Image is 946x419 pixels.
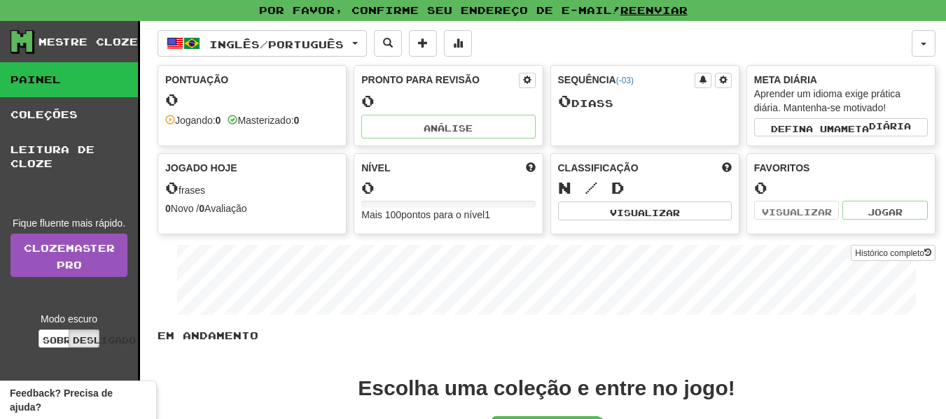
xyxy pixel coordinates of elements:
font: meta [841,124,869,134]
font: Em andamento [158,329,258,341]
font: Escolha uma coleção e entre no jogo! [358,376,735,399]
font: s [605,97,613,109]
button: Análise [361,115,535,139]
font: 0 [361,91,375,111]
font: Novo / [171,203,199,214]
font: Por favor, confirme seu endereço de e-mail! [259,4,620,16]
button: Defina umametadiária [754,118,928,136]
font: Aprender um idioma exige prática diária. Mantenha-se motivado! [754,88,900,113]
font: Pronto para revisão [361,74,480,85]
span: Abrir widget de feedback [10,386,146,414]
button: Visualizar [754,201,840,219]
font: Masterizado: [237,115,293,126]
font: pontos para o nível [401,209,485,220]
font: / [260,38,268,50]
font: Feedback? Precisa de ajuda? [10,388,113,413]
font: Sobre [43,335,78,345]
font: frases [179,185,205,196]
button: Inglês/Português [158,30,367,57]
button: Jogar [842,201,928,219]
font: Modo escuro [41,313,97,325]
button: Mais estatísticas [444,30,472,57]
a: -03 [619,76,631,85]
font: 0 [558,91,571,111]
button: Adicionar frase à coleção [409,30,437,57]
font: 0 [165,203,171,214]
span: Marque mais pontos para subir de nível [526,161,536,175]
font: Inglês [209,38,260,50]
font: diária [869,121,911,131]
span: Esta semana em pontos, UTC [722,161,732,175]
font: Leitura de Cloze [11,143,95,169]
button: Desligado [69,329,99,348]
button: Visualizar [558,201,732,220]
a: Reenviar [620,4,688,16]
font: Avaliação [204,203,246,214]
font: N / D [558,178,625,197]
font: Classificação [558,162,639,173]
font: Defina uma [771,124,841,134]
font: Nível [361,162,390,173]
font: Fique fluente mais rápido. [13,218,125,229]
button: Sobre [39,329,69,348]
font: 0 [216,115,221,126]
font: Visualizar [762,207,832,217]
font: Meta diária [754,74,817,85]
a: ( [616,76,619,85]
font: Português [268,38,344,50]
font: Jogando: [175,115,216,126]
font: Pontuação [165,74,228,85]
font: 0 [361,178,375,197]
font: Jogado hoje [165,162,237,173]
font: 0 [294,115,300,126]
a: ClozemasterPro [11,234,127,277]
font: Histórico completo [855,248,924,258]
font: Análise [424,123,473,133]
font: 0 [165,178,179,197]
font: 0 [199,203,204,214]
font: Clozemaster [24,242,115,254]
font: Visualizar [610,208,680,218]
font: 0 [165,90,179,109]
button: Frases de pesquisa [374,30,402,57]
font: Mais 100 [361,209,401,220]
font: 0 [754,178,767,197]
a: ) [631,76,634,85]
font: 1 [485,209,490,220]
font: Favoritos [754,162,810,173]
font: Pro [57,259,82,271]
font: Desligado [73,335,136,345]
font: Sequência [558,74,616,85]
font: Painel [11,73,61,85]
font: dias [571,97,605,109]
font: Coleções [11,108,78,120]
button: Histórico completo [851,245,935,261]
font: Jogar [868,207,903,217]
font: Mestre Cloze [39,36,138,48]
